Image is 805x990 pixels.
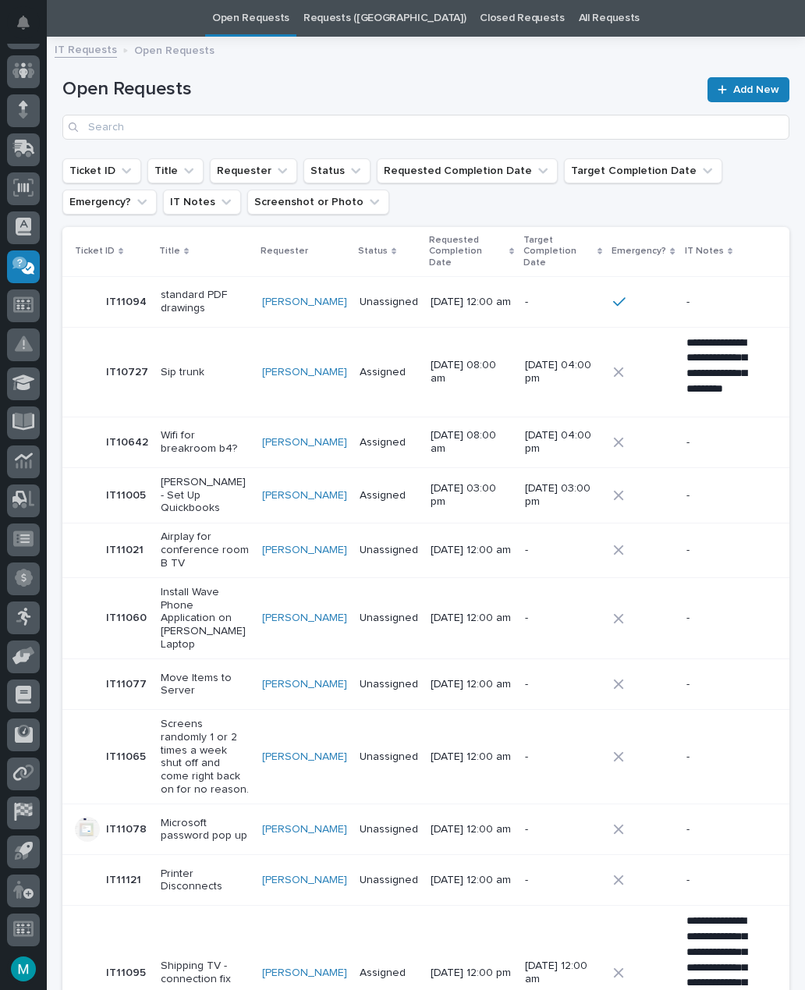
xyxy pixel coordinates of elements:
[62,276,789,327] tr: IT11094IT11094 standard PDF drawings[PERSON_NAME] Unassigned[DATE] 12:00 am--
[106,293,150,309] p: IT11094
[62,158,141,183] button: Ticket ID
[686,874,752,887] p: -
[360,612,418,625] p: Unassigned
[62,190,157,215] button: Emergency?
[360,436,418,449] p: Assigned
[106,747,149,764] p: IT11065
[161,476,250,515] p: [PERSON_NAME] - Set Up Quickbooks
[431,750,512,764] p: [DATE] 12:00 am
[686,436,752,449] p: -
[358,243,388,260] p: Status
[161,868,250,894] p: Printer Disconnects
[525,612,601,625] p: -
[210,158,297,183] button: Requester
[161,586,250,651] p: Install Wave Phone Application on [PERSON_NAME] Laptop
[431,429,512,456] p: [DATE] 08:00 am
[733,84,779,95] span: Add New
[707,77,789,102] a: Add New
[525,544,601,557] p: -
[62,523,789,578] tr: IT11021IT11021 Airplay for conference room B TV[PERSON_NAME] Unassigned[DATE] 12:00 am--
[262,823,347,836] a: [PERSON_NAME]
[159,243,180,260] p: Title
[20,16,40,41] div: Notifications
[106,541,147,557] p: IT11021
[686,296,752,309] p: -
[686,612,752,625] p: -
[161,289,250,315] p: standard PDF drawings
[106,820,150,836] p: IT11078
[686,823,752,836] p: -
[525,359,601,385] p: [DATE] 04:00 pm
[147,158,204,183] button: Title
[62,468,789,523] tr: IT11005IT11005 [PERSON_NAME] - Set Up Quickbooks[PERSON_NAME] Assigned[DATE] 03:00 pm[DATE] 03:00...
[360,874,418,887] p: Unassigned
[523,232,594,271] p: Target Completion Date
[106,675,150,691] p: IT11077
[7,6,40,39] button: Notifications
[686,489,752,502] p: -
[62,804,789,855] tr: IT11078IT11078 Microsoft password pop up[PERSON_NAME] Unassigned[DATE] 12:00 am--
[62,327,789,417] tr: IT10727IT10727 Sip trunk[PERSON_NAME] Assigned[DATE] 08:00 am[DATE] 04:00 pm**** **** **** **** *...
[62,578,789,659] tr: IT11060IT11060 Install Wave Phone Application on [PERSON_NAME] Laptop[PERSON_NAME] Unassigned[DAT...
[262,436,347,449] a: [PERSON_NAME]
[564,158,722,183] button: Target Completion Date
[431,544,512,557] p: [DATE] 12:00 am
[62,78,698,101] h1: Open Requests
[161,366,250,379] p: Sip trunk
[262,544,347,557] a: [PERSON_NAME]
[431,823,512,836] p: [DATE] 12:00 am
[360,296,418,309] p: Unassigned
[262,967,347,980] a: [PERSON_NAME]
[106,486,149,502] p: IT11005
[431,967,512,980] p: [DATE] 12:00 pm
[161,530,250,570] p: Airplay for conference room B TV
[360,967,418,980] p: Assigned
[106,609,150,625] p: IT11060
[262,750,347,764] a: [PERSON_NAME]
[106,433,151,449] p: IT10642
[360,678,418,691] p: Unassigned
[161,672,250,698] p: Move Items to Server
[377,158,558,183] button: Requested Completion Date
[360,366,418,379] p: Assigned
[75,243,115,260] p: Ticket ID
[431,482,512,509] p: [DATE] 03:00 pm
[247,190,389,215] button: Screenshot or Photo
[161,718,250,797] p: Screens randomly 1 or 2 times a week shut off and come right back on for no reason.
[161,429,250,456] p: Wifi for breakroom b4?
[106,963,149,980] p: IT11095
[261,243,308,260] p: Requester
[360,544,418,557] p: Unassigned
[431,296,512,309] p: [DATE] 12:00 am
[161,817,250,843] p: Microsoft password pop up
[7,953,40,985] button: users-avatar
[262,489,347,502] a: [PERSON_NAME]
[429,232,505,271] p: Requested Completion Date
[106,871,144,887] p: IT11121
[525,750,601,764] p: -
[134,41,215,58] p: Open Requests
[686,678,752,691] p: -
[525,823,601,836] p: -
[360,750,418,764] p: Unassigned
[161,960,250,986] p: Shipping TV - connection fix
[685,243,724,260] p: IT Notes
[525,482,601,509] p: [DATE] 03:00 pm
[62,659,789,710] tr: IT11077IT11077 Move Items to Server[PERSON_NAME] Unassigned[DATE] 12:00 am--
[525,678,601,691] p: -
[62,115,789,140] input: Search
[686,750,752,764] p: -
[62,710,789,804] tr: IT11065IT11065 Screens randomly 1 or 2 times a week shut off and come right back on for no reason...
[262,678,347,691] a: [PERSON_NAME]
[686,544,752,557] p: -
[262,612,347,625] a: [PERSON_NAME]
[525,960,601,986] p: [DATE] 12:00 am
[62,417,789,468] tr: IT10642IT10642 Wifi for breakroom b4?[PERSON_NAME] Assigned[DATE] 08:00 am[DATE] 04:00 pm-
[612,243,666,260] p: Emergency?
[431,874,512,887] p: [DATE] 12:00 am
[525,874,601,887] p: -
[262,874,347,887] a: [PERSON_NAME]
[62,855,789,906] tr: IT11121IT11121 Printer Disconnects[PERSON_NAME] Unassigned[DATE] 12:00 am--
[262,366,347,379] a: [PERSON_NAME]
